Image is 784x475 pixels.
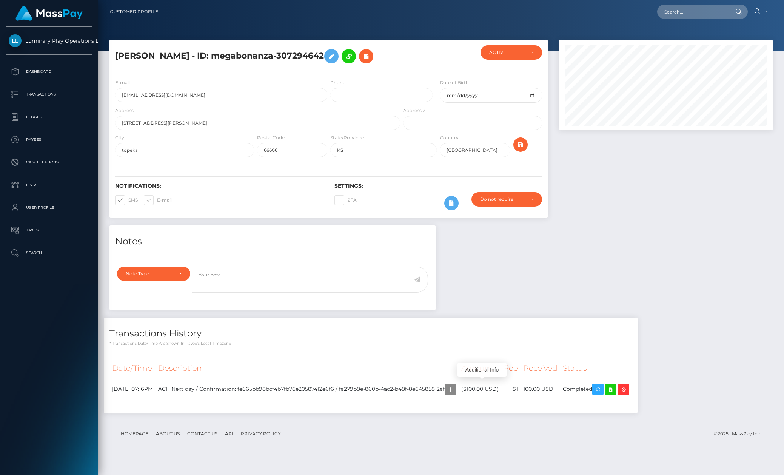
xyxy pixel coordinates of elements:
a: Ledger [6,108,92,126]
label: City [115,134,124,141]
td: 100.00 USD [521,379,560,399]
label: Phone [330,79,345,86]
th: Status [560,358,632,379]
a: Transactions [6,85,92,104]
a: User Profile [6,198,92,217]
p: * Transactions date/time are shown in payee's local timezone [109,341,632,346]
td: [DATE] 07:16PM [109,379,156,399]
label: Address [115,107,134,114]
p: Ledger [9,111,89,123]
td: $1 [501,379,521,399]
td: ($100.00 USD) [459,379,501,399]
td: Completed [560,379,632,399]
a: Taxes [6,221,92,240]
label: E-mail [144,195,172,205]
p: Payees [9,134,89,145]
th: Amount [459,358,501,379]
h6: Notifications: [115,183,323,189]
label: Postal Code [257,134,285,141]
p: Search [9,247,89,259]
h4: Transactions History [109,327,632,340]
p: Taxes [9,225,89,236]
a: Search [6,244,92,262]
label: Country [440,134,459,141]
label: Address 2 [403,107,425,114]
a: Links [6,176,92,194]
label: Date of Birth [440,79,469,86]
a: About Us [153,428,183,440]
p: User Profile [9,202,89,213]
p: Links [9,179,89,191]
img: MassPay Logo [15,6,83,21]
a: Cancellations [6,153,92,172]
a: Payees [6,130,92,149]
th: Description [156,358,459,379]
label: SMS [115,195,138,205]
a: API [222,428,236,440]
a: Dashboard [6,62,92,81]
p: Cancellations [9,157,89,168]
h5: [PERSON_NAME] - ID: megabonanza-307294642 [115,45,396,67]
label: 2FA [334,195,357,205]
a: Privacy Policy [238,428,284,440]
button: ACTIVE [481,45,542,60]
p: Dashboard [9,66,89,77]
div: Additional Info [457,363,507,377]
h4: Notes [115,235,430,248]
th: Received [521,358,560,379]
button: Note Type [117,267,190,281]
div: ACTIVE [489,49,525,56]
div: © 2025 , MassPay Inc. [714,430,767,438]
label: E-mail [115,79,130,86]
label: State/Province [330,134,364,141]
a: Contact Us [184,428,220,440]
div: Do not require [480,196,525,202]
h6: Settings: [334,183,542,189]
button: Do not require [471,192,542,207]
div: Note Type [126,271,173,277]
th: Fee [501,358,521,379]
span: Luminary Play Operations Limited [6,37,92,44]
p: Transactions [9,89,89,100]
th: Date/Time [109,358,156,379]
input: Search... [657,5,728,19]
a: Customer Profile [110,4,158,20]
img: Luminary Play Operations Limited [9,34,22,47]
td: ACH Next day / Confirmation: fe665bb98bcf4b7fb76e20587412e6f6 / fa279b8e-860b-4ac2-b48f-8e64585812af [156,379,459,399]
a: Homepage [118,428,151,440]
